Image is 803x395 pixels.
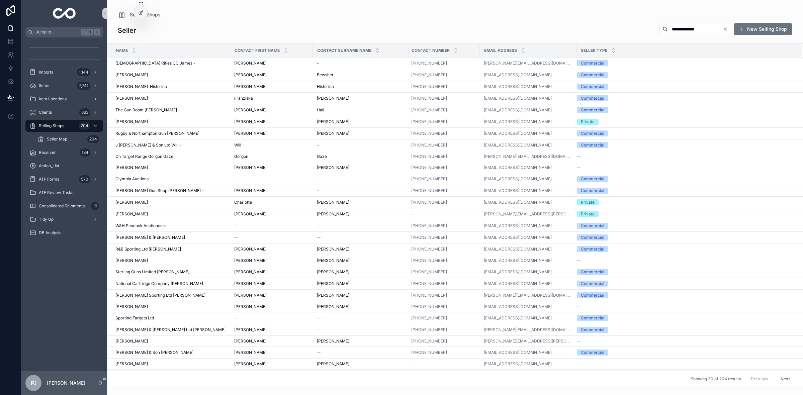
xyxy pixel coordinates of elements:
[484,281,572,286] a: [EMAIL_ADDRESS][DOMAIN_NAME]
[411,223,476,228] a: [PHONE_NUMBER]
[317,61,403,66] a: -
[581,199,595,205] div: Private
[411,96,447,101] a: [PHONE_NUMBER]
[234,84,309,89] a: [PERSON_NAME]
[234,293,267,298] span: [PERSON_NAME]
[484,154,572,159] a: [PERSON_NAME][EMAIL_ADDRESS][DOMAIN_NAME]
[317,281,349,286] span: [PERSON_NAME]
[484,165,572,170] a: [EMAIL_ADDRESS][DOMAIN_NAME]
[234,154,248,159] span: Gorgon
[484,281,552,286] a: [EMAIL_ADDRESS][DOMAIN_NAME]
[115,200,148,205] span: [PERSON_NAME]
[484,246,572,252] a: [EMAIL_ADDRESS][DOMAIN_NAME]
[317,154,403,159] a: Gaze
[577,165,794,170] a: --
[411,293,476,298] a: [PHONE_NUMBER]
[234,142,309,148] a: Will
[234,269,267,275] span: [PERSON_NAME]
[115,176,226,182] a: Olympia Auctions
[484,269,572,275] a: [EMAIL_ADDRESS][DOMAIN_NAME]
[577,246,794,252] a: Commercial
[115,304,226,309] a: [PERSON_NAME]
[115,72,226,78] a: [PERSON_NAME]
[317,281,403,286] a: [PERSON_NAME]
[115,165,226,170] a: [PERSON_NAME]
[115,176,149,182] span: Olympia Auctions
[411,96,476,101] a: [PHONE_NUMBER]
[94,29,100,35] span: K
[234,119,267,124] span: [PERSON_NAME]
[581,223,604,229] div: Commercial
[25,187,103,199] a: ATF Review Tasks
[411,142,447,148] a: [PHONE_NUMBER]
[25,93,103,105] a: Item Locations
[317,61,319,66] span: -
[411,131,476,136] a: [PHONE_NUMBER]
[115,293,205,298] span: [PERSON_NAME] Sporting Ltd [PERSON_NAME]
[577,72,794,78] a: Commercial
[234,61,267,66] span: [PERSON_NAME]
[115,142,181,148] span: J [PERSON_NAME] & Son Ltd Will -
[577,165,581,170] span: --
[234,107,309,113] a: [PERSON_NAME]
[581,246,604,252] div: Commercial
[411,131,447,136] a: [PHONE_NUMBER]
[581,211,595,217] div: Private
[115,188,226,193] a: [PERSON_NAME] Gun Shop [PERSON_NAME] -
[115,61,226,66] a: [DEMOGRAPHIC_DATA] Rifles CC James -
[234,304,309,309] a: [PERSON_NAME]
[317,200,403,205] a: [PERSON_NAME]
[317,154,327,159] span: Gaze
[484,200,572,205] a: [EMAIL_ADDRESS][DOMAIN_NAME]
[411,165,476,170] a: [PHONE_NUMBER]
[411,154,476,159] a: [PHONE_NUMBER]
[317,119,349,124] span: [PERSON_NAME]
[77,82,90,90] div: 7,741
[317,188,319,193] span: -
[234,258,309,263] a: [PERSON_NAME]
[577,119,794,125] a: Private
[234,258,267,263] span: [PERSON_NAME]
[317,84,403,89] a: Historica
[317,176,321,182] span: --
[411,119,447,124] a: [PHONE_NUMBER]
[484,176,572,182] a: [EMAIL_ADDRESS][DOMAIN_NAME]
[115,258,226,263] a: [PERSON_NAME]
[411,211,476,217] a: --
[39,70,53,75] span: Imports
[411,200,476,205] a: [PHONE_NUMBER]
[234,131,309,136] a: [PERSON_NAME]
[79,122,90,130] div: 204
[234,72,267,78] span: [PERSON_NAME]
[317,200,349,205] span: [PERSON_NAME]
[234,223,309,228] a: --
[734,23,792,35] button: New Selling Shop
[234,61,309,66] a: [PERSON_NAME]
[25,106,103,118] a: Clients363
[484,119,572,124] a: [EMAIL_ADDRESS][DOMAIN_NAME]
[317,131,349,136] span: [PERSON_NAME]
[87,135,99,143] div: 204
[317,107,403,113] a: Hall
[411,176,447,182] a: [PHONE_NUMBER]
[234,188,309,193] a: [PERSON_NAME]
[317,223,403,228] a: --
[411,246,447,252] a: [PHONE_NUMBER]
[577,60,794,66] a: Commercial
[577,154,794,159] a: --
[317,165,349,170] span: [PERSON_NAME]
[36,29,78,35] span: Jump to...
[411,235,476,240] a: [PHONE_NUMBER]
[25,66,103,78] a: Imports1,144
[115,96,226,101] a: [PERSON_NAME]
[39,150,56,155] span: Receiver
[484,61,572,66] a: [PERSON_NAME][EMAIL_ADDRESS][DOMAIN_NAME]
[577,107,794,113] a: Commercial
[411,269,447,275] a: [PHONE_NUMBER]
[115,211,226,217] a: [PERSON_NAME]
[411,176,476,182] a: [PHONE_NUMBER]
[484,96,552,101] a: [EMAIL_ADDRESS][DOMAIN_NAME]
[25,80,103,92] a: Items7,741
[411,61,447,66] a: [PHONE_NUMBER]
